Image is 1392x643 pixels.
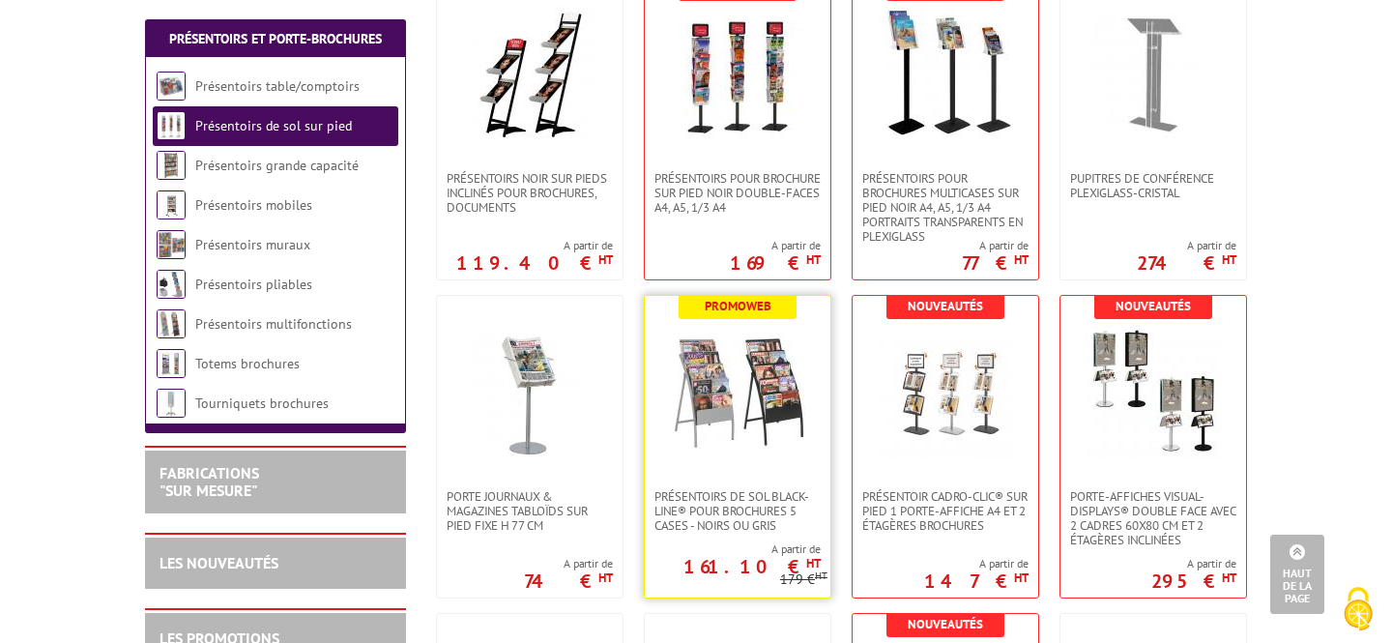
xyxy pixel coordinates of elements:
span: A partir de [730,238,821,253]
img: Présentoirs table/comptoirs [157,72,186,101]
img: Présentoir Cadro-Clic® sur pied 1 porte-affiche A4 et 2 étagères brochures [878,325,1013,460]
a: Présentoirs muraux [195,236,310,253]
p: 147 € [924,575,1029,587]
a: Présentoirs table/comptoirs [195,77,360,95]
span: Présentoir Cadro-Clic® sur pied 1 porte-affiche A4 et 2 étagères brochures [862,489,1029,533]
span: Présentoirs NOIR sur pieds inclinés pour brochures, documents [447,171,613,215]
b: Promoweb [705,298,771,314]
sup: HT [806,555,821,571]
a: Présentoirs et Porte-brochures [169,30,382,47]
a: FABRICATIONS"Sur Mesure" [159,463,259,500]
img: Présentoirs mobiles [157,190,186,219]
span: Présentoirs pour brochure sur pied NOIR double-faces A4, A5, 1/3 A4 [654,171,821,215]
p: 274 € [1137,257,1236,269]
sup: HT [1222,570,1236,586]
span: Pupitres de conférence plexiglass-cristal [1070,171,1236,200]
a: Présentoirs NOIR sur pieds inclinés pour brochures, documents [437,171,623,215]
a: Présentoir Cadro-Clic® sur pied 1 porte-affiche A4 et 2 étagères brochures [853,489,1038,533]
sup: HT [1014,251,1029,268]
span: A partir de [1137,238,1236,253]
img: Totems brochures [157,349,186,378]
sup: HT [1222,251,1236,268]
img: Présentoirs grande capacité [157,151,186,180]
b: Nouveautés [908,616,983,632]
img: Présentoirs pour brochures multicases sur pied NOIR A4, A5, 1/3 A4 Portraits transparents en plex... [878,7,1013,142]
img: Tourniquets brochures [157,389,186,418]
p: 179 € [780,572,827,587]
a: Présentoirs grande capacité [195,157,359,174]
span: Porte Journaux & Magazines Tabloïds sur pied fixe H 77 cm [447,489,613,533]
p: 169 € [730,257,821,269]
span: A partir de [924,556,1029,571]
img: Présentoirs de sol Black-Line® pour brochures 5 Cases - Noirs ou Gris [670,325,805,460]
sup: HT [815,569,827,582]
span: Porte-affiches Visual-Displays® double face avec 2 cadres 60x80 cm et 2 étagères inclinées [1070,489,1236,547]
a: Présentoirs pour brochures multicases sur pied NOIR A4, A5, 1/3 A4 Portraits transparents en plex... [853,171,1038,244]
a: Présentoirs de sol Black-Line® pour brochures 5 Cases - Noirs ou Gris [645,489,830,533]
a: Porte Journaux & Magazines Tabloïds sur pied fixe H 77 cm [437,489,623,533]
span: Présentoirs pour brochures multicases sur pied NOIR A4, A5, 1/3 A4 Portraits transparents en plex... [862,171,1029,244]
img: Pupitres de conférence plexiglass-cristal [1086,7,1221,142]
a: LES NOUVEAUTÉS [159,553,278,572]
a: Présentoirs pour brochure sur pied NOIR double-faces A4, A5, 1/3 A4 [645,171,830,215]
a: Présentoirs pliables [195,276,312,293]
span: Présentoirs de sol Black-Line® pour brochures 5 Cases - Noirs ou Gris [654,489,821,533]
a: Haut de la page [1270,535,1324,614]
b: Nouveautés [908,298,983,314]
sup: HT [598,570,613,586]
img: Présentoirs multifonctions [157,309,186,338]
img: Présentoirs pliables [157,270,186,299]
a: Présentoirs de sol sur pied [195,117,352,134]
p: 74 € [524,575,613,587]
a: Présentoirs mobiles [195,196,312,214]
span: A partir de [1151,556,1236,571]
span: A partir de [524,556,613,571]
p: 161.10 € [683,561,821,572]
span: A partir de [456,238,613,253]
img: Cookies (fenêtre modale) [1334,585,1382,633]
span: A partir de [645,541,821,557]
img: Présentoirs pour brochure sur pied NOIR double-faces A4, A5, 1/3 A4 [670,7,805,142]
button: Cookies (fenêtre modale) [1324,577,1392,643]
b: Nouveautés [1116,298,1191,314]
p: 295 € [1151,575,1236,587]
a: Pupitres de conférence plexiglass-cristal [1060,171,1246,200]
a: Présentoirs multifonctions [195,315,352,333]
span: A partir de [962,238,1029,253]
p: 77 € [962,257,1029,269]
sup: HT [598,251,613,268]
sup: HT [806,251,821,268]
sup: HT [1014,570,1029,586]
a: Totems brochures [195,355,300,372]
a: Tourniquets brochures [195,395,329,412]
img: Présentoirs muraux [157,230,186,259]
img: Porte-affiches Visual-Displays® double face avec 2 cadres 60x80 cm et 2 étagères inclinées [1086,325,1221,460]
p: 119.40 € [456,257,613,269]
img: Porte Journaux & Magazines Tabloïds sur pied fixe H 77 cm [462,325,597,460]
a: Porte-affiches Visual-Displays® double face avec 2 cadres 60x80 cm et 2 étagères inclinées [1060,489,1246,547]
img: Présentoirs de sol sur pied [157,111,186,140]
img: Présentoirs NOIR sur pieds inclinés pour brochures, documents [462,7,597,141]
